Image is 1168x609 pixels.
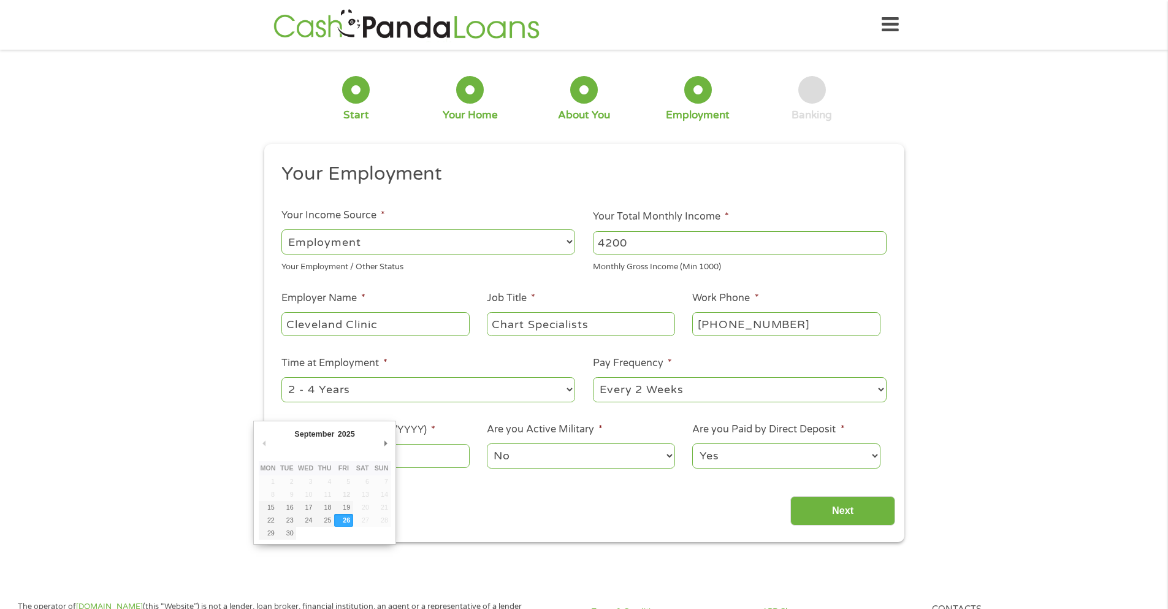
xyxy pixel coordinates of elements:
[336,426,356,442] div: 2025
[356,464,369,472] abbr: Saturday
[277,527,296,540] button: 30
[487,292,535,305] label: Job Title
[259,514,278,527] button: 22
[487,312,674,335] input: Cashier
[281,209,385,222] label: Your Income Source
[296,514,315,527] button: 24
[277,514,296,527] button: 23
[296,501,315,514] button: 17
[318,464,331,472] abbr: Thursday
[593,257,887,274] div: Monthly Gross Income (Min 1000)
[260,464,275,472] abbr: Monday
[334,501,353,514] button: 19
[338,464,349,472] abbr: Friday
[259,435,270,451] button: Previous Month
[315,514,334,527] button: 25
[281,162,877,186] h2: Your Employment
[281,257,575,274] div: Your Employment / Other Status
[380,435,391,451] button: Next Month
[298,464,313,472] abbr: Wednesday
[281,357,387,370] label: Time at Employment
[558,109,610,122] div: About You
[280,464,294,472] abbr: Tuesday
[281,292,365,305] label: Employer Name
[315,501,334,514] button: 18
[692,292,758,305] label: Work Phone
[293,426,336,442] div: September
[443,109,498,122] div: Your Home
[692,423,844,436] label: Are you Paid by Direct Deposit
[281,312,469,335] input: Walmart
[666,109,730,122] div: Employment
[487,423,603,436] label: Are you Active Military
[343,109,369,122] div: Start
[792,109,832,122] div: Banking
[593,231,887,255] input: 1800
[593,357,672,370] label: Pay Frequency
[277,501,296,514] button: 16
[692,312,880,335] input: (231) 754-4010
[259,527,278,540] button: 29
[375,464,389,472] abbr: Sunday
[790,496,895,526] input: Next
[334,514,353,527] button: 26
[259,501,278,514] button: 15
[270,7,543,42] img: GetLoanNow Logo
[593,210,729,223] label: Your Total Monthly Income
